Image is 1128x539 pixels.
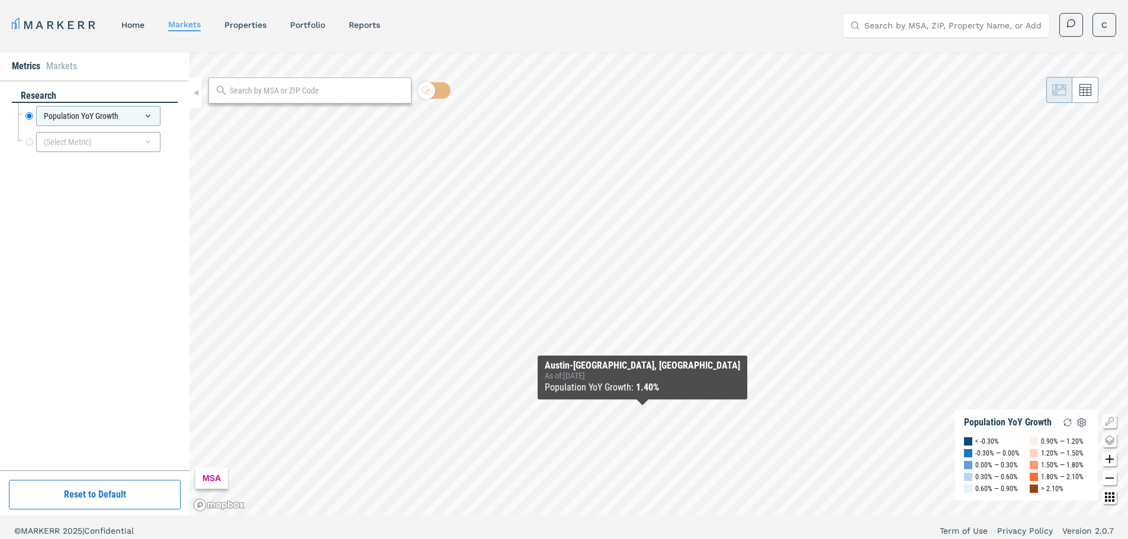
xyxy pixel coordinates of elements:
[230,85,405,97] input: Search by MSA or ZIP Code
[975,471,1018,483] div: 0.30% — 0.60%
[195,467,228,489] div: MSA
[1041,471,1084,483] div: 1.80% — 2.10%
[1060,415,1075,430] img: Reload Legend
[1041,483,1063,495] div: > 2.10%
[168,20,201,29] a: markets
[46,59,77,73] li: Markets
[1041,435,1084,447] div: 0.90% — 1.20%
[1075,415,1089,430] img: Settings
[84,526,134,535] span: Confidential
[975,483,1018,495] div: 0.60% — 0.90%
[1092,13,1116,37] button: C
[63,526,84,535] span: 2025 |
[1103,414,1117,428] button: Show/Hide Legend Map Button
[1103,471,1117,485] button: Zoom out map button
[545,371,740,380] div: As of : [DATE]
[865,14,1042,37] input: Search by MSA, ZIP, Property Name, or Address
[997,525,1053,537] a: Privacy Policy
[1103,490,1117,504] button: Other options map button
[12,89,178,103] div: research
[636,382,659,393] b: 1.40%
[545,380,740,395] div: Population YoY Growth :
[349,20,380,30] a: reports
[12,59,40,73] li: Metrics
[189,52,1128,515] canvas: Map
[975,447,1020,459] div: -0.30% — 0.00%
[36,106,160,126] div: Population YoY Growth
[1103,433,1117,447] button: Change style map button
[9,480,181,509] button: Reset to Default
[1101,19,1107,31] span: C
[975,459,1018,471] div: 0.00% — 0.30%
[940,525,988,537] a: Term of Use
[290,20,325,30] a: Portfolio
[193,498,245,512] a: Mapbox logo
[1041,447,1084,459] div: 1.20% — 1.50%
[545,360,740,395] div: Map Tooltip Content
[14,526,21,535] span: ©
[964,417,1052,428] div: Population YoY Growth
[21,526,63,535] span: MARKERR
[545,360,740,371] div: Austin-[GEOGRAPHIC_DATA], [GEOGRAPHIC_DATA]
[975,435,999,447] div: < -0.30%
[224,20,266,30] a: properties
[121,20,144,30] a: home
[36,132,160,152] div: (Select Metric)
[1062,525,1114,537] a: Version 2.0.7
[1041,459,1084,471] div: 1.50% — 1.80%
[12,17,98,33] a: MARKERR
[1103,452,1117,466] button: Zoom in map button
